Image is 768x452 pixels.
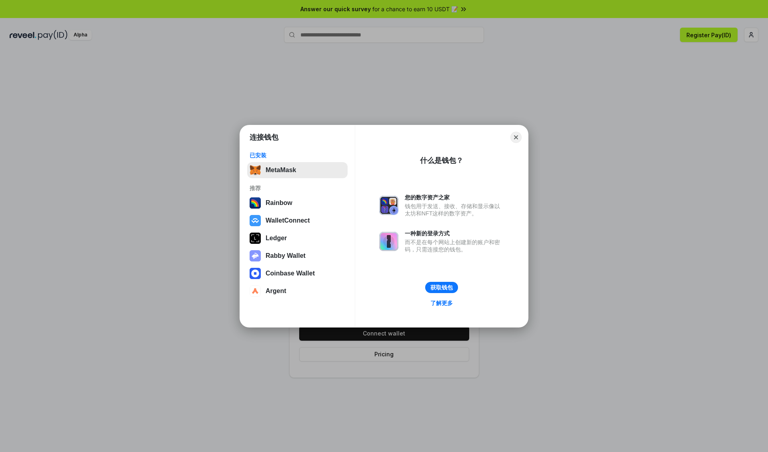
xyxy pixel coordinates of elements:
[250,185,345,192] div: 推荐
[247,265,348,281] button: Coinbase Wallet
[250,165,261,176] img: svg+xml,%3Csvg%20fill%3D%22none%22%20height%3D%2233%22%20viewBox%3D%220%200%2035%2033%22%20width%...
[266,167,296,174] div: MetaMask
[426,298,458,308] a: 了解更多
[266,199,292,207] div: Rainbow
[247,283,348,299] button: Argent
[247,162,348,178] button: MetaMask
[420,156,463,165] div: 什么是钱包？
[250,233,261,244] img: svg+xml,%3Csvg%20xmlns%3D%22http%3A%2F%2Fwww.w3.org%2F2000%2Fsvg%22%20width%3D%2228%22%20height%3...
[247,230,348,246] button: Ledger
[247,195,348,211] button: Rainbow
[250,250,261,261] img: svg+xml,%3Csvg%20xmlns%3D%22http%3A%2F%2Fwww.w3.org%2F2000%2Fsvg%22%20fill%3D%22none%22%20viewBox...
[250,285,261,297] img: svg+xml,%3Csvg%20width%3D%2228%22%20height%3D%2228%22%20viewBox%3D%220%200%2028%2028%22%20fill%3D...
[247,213,348,229] button: WalletConnect
[430,284,453,291] div: 获取钱包
[430,299,453,307] div: 了解更多
[247,248,348,264] button: Rabby Wallet
[250,133,278,142] h1: 连接钱包
[266,217,310,224] div: WalletConnect
[425,282,458,293] button: 获取钱包
[250,215,261,226] img: svg+xml,%3Csvg%20width%3D%2228%22%20height%3D%2228%22%20viewBox%3D%220%200%2028%2028%22%20fill%3D...
[266,287,286,295] div: Argent
[379,232,398,251] img: svg+xml,%3Csvg%20xmlns%3D%22http%3A%2F%2Fwww.w3.org%2F2000%2Fsvg%22%20fill%3D%22none%22%20viewBox...
[266,270,315,277] div: Coinbase Wallet
[405,194,504,201] div: 您的数字资产之家
[250,268,261,279] img: svg+xml,%3Csvg%20width%3D%2228%22%20height%3D%2228%22%20viewBox%3D%220%200%2028%2028%22%20fill%3D...
[405,239,504,253] div: 而不是在每个网站上创建新的账户和密码，只需连接您的钱包。
[405,203,504,217] div: 钱包用于发送、接收、存储和显示像以太坊和NFT这样的数字资产。
[266,235,287,242] div: Ledger
[405,230,504,237] div: 一种新的登录方式
[266,252,306,259] div: Rabby Wallet
[510,132,522,143] button: Close
[250,197,261,209] img: svg+xml,%3Csvg%20width%3D%22120%22%20height%3D%22120%22%20viewBox%3D%220%200%20120%20120%22%20fil...
[379,196,398,215] img: svg+xml,%3Csvg%20xmlns%3D%22http%3A%2F%2Fwww.w3.org%2F2000%2Fsvg%22%20fill%3D%22none%22%20viewBox...
[250,152,345,159] div: 已安装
